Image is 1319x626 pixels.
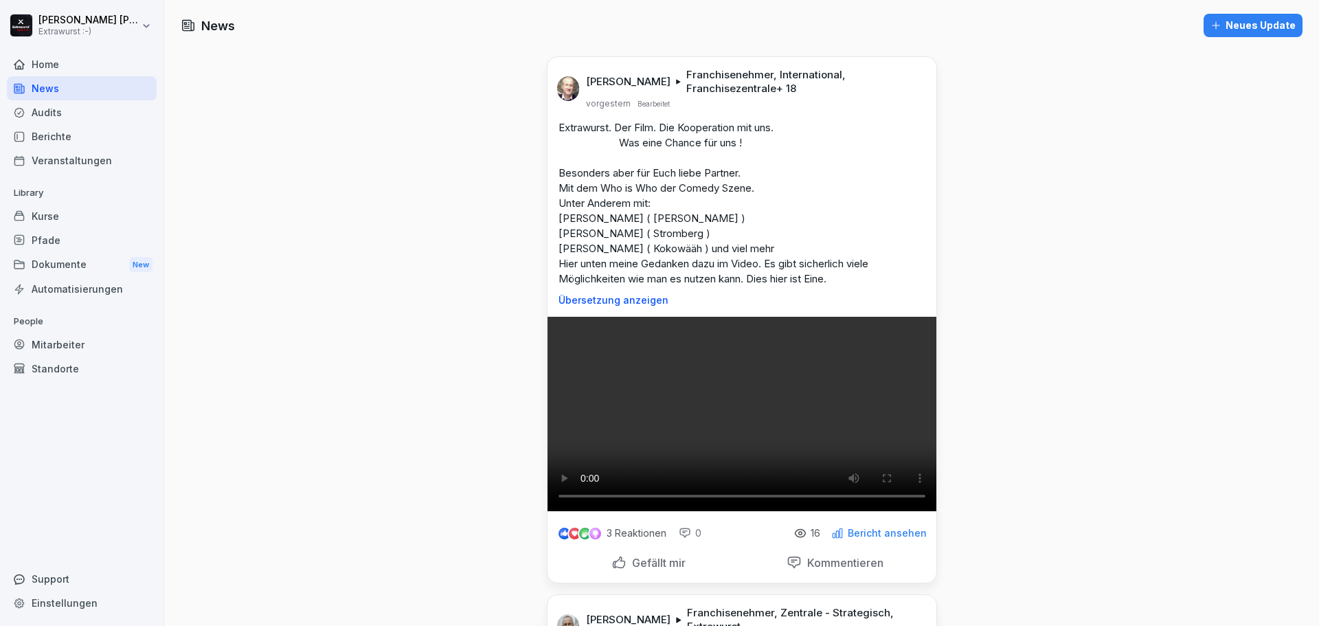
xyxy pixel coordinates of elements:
[7,182,157,204] p: Library
[7,124,157,148] a: Berichte
[579,528,591,539] img: celebrate
[586,75,670,89] p: [PERSON_NAME]
[7,148,157,172] a: Veranstaltungen
[38,27,139,36] p: Extrawurst :-)
[7,567,157,591] div: Support
[7,357,157,381] a: Standorte
[7,52,157,76] a: Home
[557,76,579,101] img: f4fyfhbhdu0xtcfs970xijct.png
[201,16,235,35] h1: News
[848,528,927,539] p: Bericht ansehen
[7,204,157,228] a: Kurse
[559,295,925,306] p: Übersetzung anzeigen
[1210,18,1296,33] div: Neues Update
[811,528,820,539] p: 16
[686,68,919,96] p: Franchisenehmer, International, Franchisezentrale + 18
[7,277,157,301] a: Automatisierungen
[802,556,883,570] p: Kommentieren
[7,252,157,278] div: Dokumente
[679,526,701,540] div: 0
[7,311,157,333] p: People
[589,527,601,539] img: inspiring
[7,228,157,252] a: Pfade
[7,100,157,124] a: Audits
[129,257,153,273] div: New
[7,591,157,615] a: Einstellungen
[559,120,925,287] p: Extrawurst. Der Film. Die Kooperation mit uns. Was eine Chance für uns ! Besonders aber für Euch ...
[7,333,157,357] a: Mitarbeiter
[7,76,157,100] a: News
[586,98,631,109] p: vorgestern
[627,556,686,570] p: Gefällt mir
[1204,14,1303,37] button: Neues Update
[7,252,157,278] a: DokumenteNew
[638,98,670,109] p: Bearbeitet
[559,528,570,539] img: like
[38,14,139,26] p: [PERSON_NAME] [PERSON_NAME]
[607,528,666,539] p: 3 Reaktionen
[570,528,580,539] img: love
